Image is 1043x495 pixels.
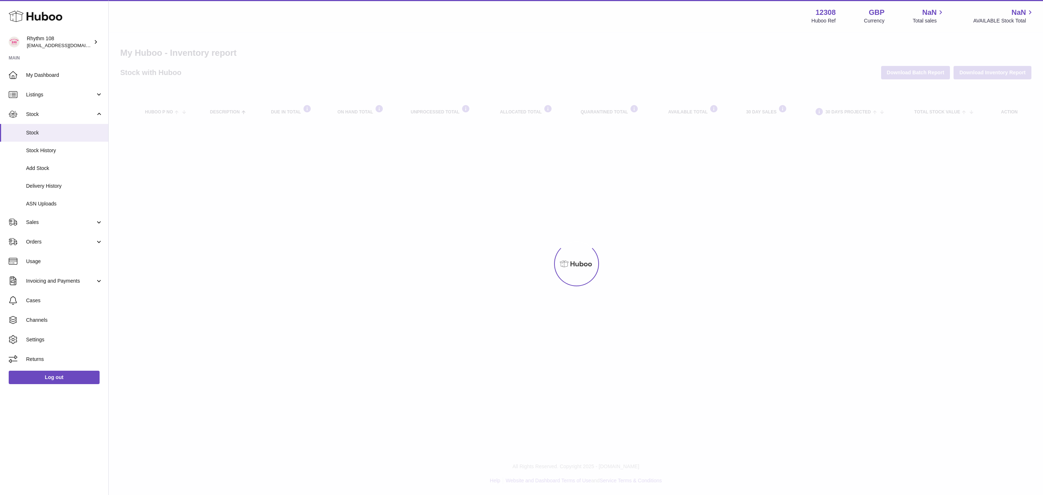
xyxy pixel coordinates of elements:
[26,165,103,172] span: Add Stock
[26,200,103,207] span: ASN Uploads
[27,35,92,49] div: Rhythm 108
[26,183,103,190] span: Delivery History
[9,371,100,384] a: Log out
[26,129,103,136] span: Stock
[864,17,885,24] div: Currency
[913,8,945,24] a: NaN Total sales
[26,297,103,304] span: Cases
[26,72,103,79] span: My Dashboard
[26,356,103,363] span: Returns
[973,8,1034,24] a: NaN AVAILABLE Stock Total
[816,8,836,17] strong: 12308
[27,42,106,48] span: [EMAIL_ADDRESS][DOMAIN_NAME]
[26,147,103,154] span: Stock History
[922,8,937,17] span: NaN
[913,17,945,24] span: Total sales
[973,17,1034,24] span: AVAILABLE Stock Total
[26,238,95,245] span: Orders
[26,336,103,343] span: Settings
[9,37,20,47] img: orders@rhythm108.com
[1011,8,1026,17] span: NaN
[869,8,884,17] strong: GBP
[26,278,95,284] span: Invoicing and Payments
[26,258,103,265] span: Usage
[26,317,103,324] span: Channels
[26,111,95,118] span: Stock
[812,17,836,24] div: Huboo Ref
[26,219,95,226] span: Sales
[26,91,95,98] span: Listings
